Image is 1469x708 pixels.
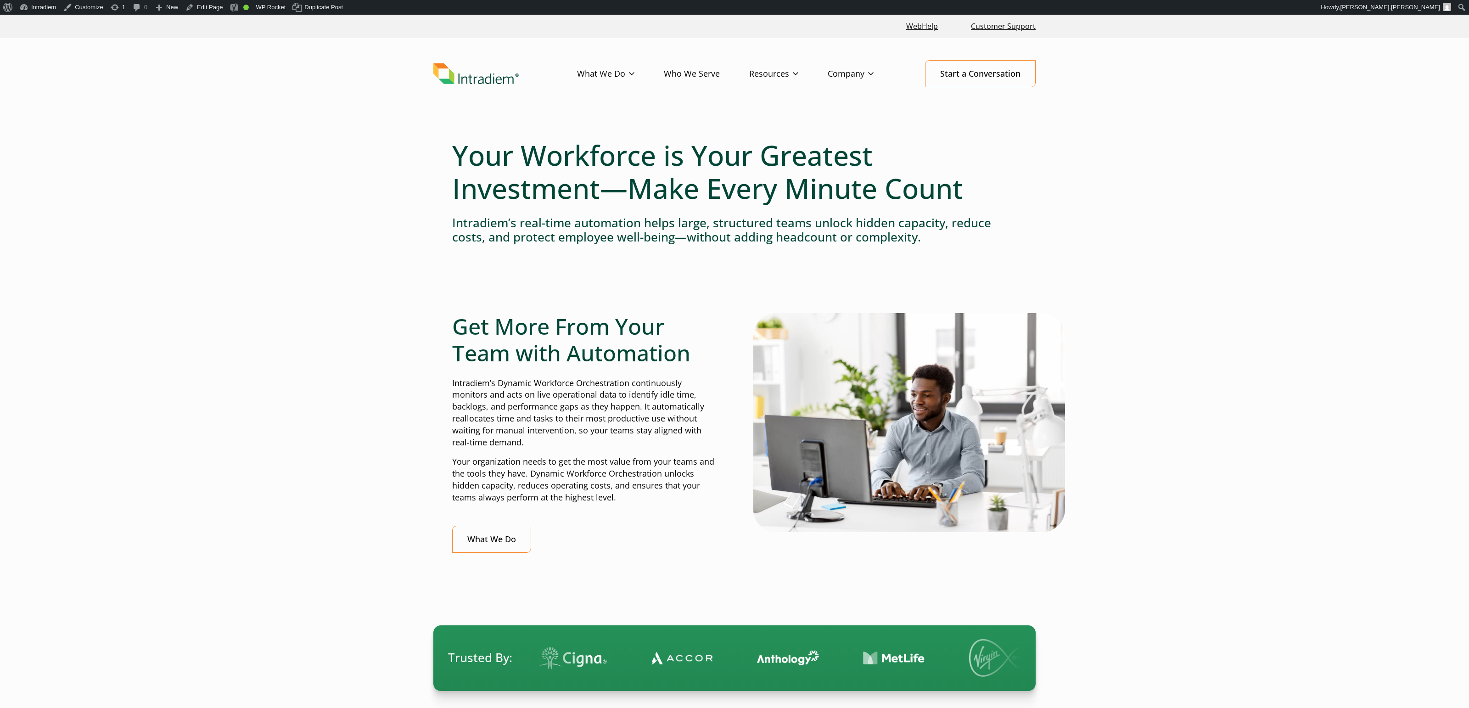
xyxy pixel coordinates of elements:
p: Your organization needs to get the most value from your teams and the tools they have. Dynamic Wo... [452,456,716,504]
span: [PERSON_NAME].[PERSON_NAME] [1340,4,1440,11]
h2: Get More From Your Team with Automation [452,313,716,366]
img: Man typing on computer with real-time automation [753,313,1065,532]
img: Contact Center Automation MetLife Logo [858,651,920,665]
a: What We Do [452,526,531,553]
a: Who We Serve [664,61,749,87]
p: Intradiem’s Dynamic Workforce Orchestration continuously monitors and acts on live operational da... [452,377,716,449]
a: Link opens in a new window [903,17,942,36]
img: Contact Center Automation Accor Logo [645,651,707,665]
img: Intradiem [433,63,519,84]
h1: Your Workforce is Your Greatest Investment—Make Every Minute Count [452,139,1017,205]
img: Virgin Media logo. [964,639,1028,677]
a: What We Do [577,61,664,87]
a: Company [828,61,903,87]
a: Link to homepage of Intradiem [433,63,577,84]
a: Resources [749,61,828,87]
a: Customer Support [967,17,1039,36]
span: Trusted By: [448,649,512,666]
h4: Intradiem’s real-time automation helps large, structured teams unlock hidden capacity, reduce cos... [452,216,1017,244]
div: Good [243,5,249,10]
a: Start a Conversation [925,60,1036,87]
